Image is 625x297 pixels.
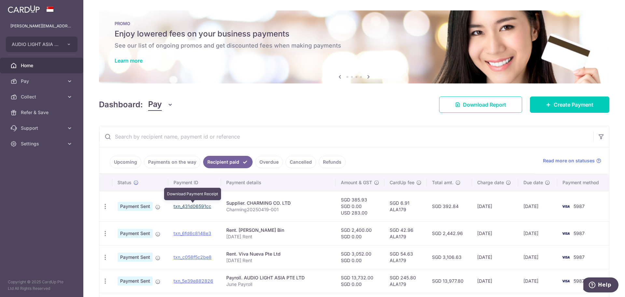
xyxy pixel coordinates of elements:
[226,257,330,264] p: [DATE] Rent
[427,221,472,245] td: SGD 2,442.96
[427,191,472,221] td: SGD 392.84
[118,229,153,238] span: Payment Sent
[115,57,143,64] a: Learn more
[8,5,40,13] img: CardUp
[148,98,173,111] button: Pay
[226,233,330,240] p: [DATE] Rent
[472,191,519,221] td: [DATE]
[574,230,585,236] span: 5987
[21,141,64,147] span: Settings
[174,230,211,236] a: txn_6fd6c8148e3
[12,41,60,48] span: AUDIO LIGHT ASIA PTE LTD
[559,277,572,285] img: Bank Card
[226,227,330,233] div: Rent. [PERSON_NAME] Bin
[518,191,557,221] td: [DATE]
[99,126,593,147] input: Search by recipient name, payment id or reference
[336,269,384,293] td: SGD 13,732.00 SGD 0.00
[336,221,384,245] td: SGD 2,400.00 SGD 0.00
[336,245,384,269] td: SGD 3,052.00 SGD 0.00
[336,191,384,221] td: SGD 385.93 SGD 0.00 USD 283.00
[148,98,162,111] span: Pay
[174,278,213,284] a: txn_5e39e882826
[164,188,221,200] div: Download Payment Receipt
[574,278,585,284] span: 5987
[21,78,64,84] span: Pay
[226,275,330,281] div: Payroll. AUDIO LIGHT ASIA PTE LTD
[118,276,153,286] span: Payment Sent
[168,174,221,191] th: Payment ID
[226,251,330,257] div: Rent. Viva Nueva Pte Ltd
[115,29,594,39] h5: Enjoy lowered fees on your business payments
[557,174,609,191] th: Payment method
[21,109,64,116] span: Refer & Save
[285,156,316,168] a: Cancelled
[118,179,132,186] span: Status
[115,21,594,26] p: PROMO
[463,101,506,109] span: Download Report
[427,245,472,269] td: SGD 3,106.63
[559,253,572,261] img: Bank Card
[10,23,73,29] p: [PERSON_NAME][EMAIL_ADDRESS][DOMAIN_NAME]
[174,203,211,209] a: txn_431d06591cc
[518,221,557,245] td: [DATE]
[384,221,427,245] td: SGD 42.96 ALA179
[574,203,585,209] span: 5987
[559,202,572,210] img: Bank Card
[384,191,427,221] td: SGD 6.91 ALA179
[472,221,519,245] td: [DATE]
[6,37,77,52] button: AUDIO LIGHT ASIA PTE LTD
[554,101,593,109] span: Create Payment
[21,62,64,69] span: Home
[559,230,572,237] img: Bank Card
[583,277,618,294] iframe: Opens a widget where you can find more information
[384,269,427,293] td: SGD 245.80 ALA179
[21,125,64,131] span: Support
[255,156,283,168] a: Overdue
[319,156,346,168] a: Refunds
[472,269,519,293] td: [DATE]
[523,179,543,186] span: Due date
[439,97,522,113] a: Download Report
[226,206,330,213] p: Charming20250419-001
[203,156,253,168] a: Recipient paid
[21,94,64,100] span: Collect
[518,245,557,269] td: [DATE]
[115,42,594,50] h6: See our list of ongoing promos and get discounted fees when making payments
[110,156,141,168] a: Upcoming
[543,157,595,164] span: Read more on statuses
[518,269,557,293] td: [DATE]
[543,157,601,164] a: Read more on statuses
[144,156,201,168] a: Payments on the way
[477,179,504,186] span: Charge date
[384,245,427,269] td: SGD 54.63 ALA179
[390,179,414,186] span: CardUp fee
[472,245,519,269] td: [DATE]
[99,10,609,83] img: Latest Promos Banner
[341,179,372,186] span: Amount & GST
[226,200,330,206] div: Supplier. CHARMING CO. LTD
[99,99,143,111] h4: Dashboard:
[432,179,453,186] span: Total amt.
[226,281,330,288] p: June Payroll
[427,269,472,293] td: SGD 13,977.80
[118,202,153,211] span: Payment Sent
[174,254,212,260] a: txn_c058f5c2be8
[530,97,609,113] a: Create Payment
[574,254,585,260] span: 5987
[221,174,336,191] th: Payment details
[118,253,153,262] span: Payment Sent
